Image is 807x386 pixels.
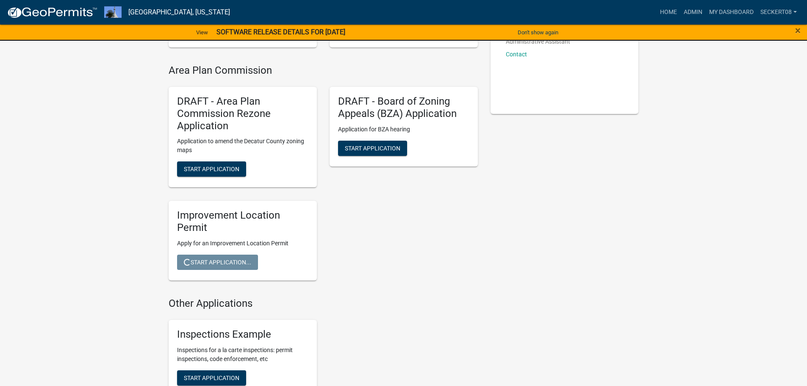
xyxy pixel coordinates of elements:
p: Application to amend the Decatur County zoning maps [177,137,308,155]
button: Start Application... [177,255,258,270]
a: View [193,25,211,39]
p: Administrative Assistant [506,39,570,44]
span: × [795,25,801,36]
span: Start Application [184,374,239,381]
h4: Area Plan Commission [169,64,478,77]
h5: Improvement Location Permit [177,209,308,234]
a: [GEOGRAPHIC_DATA], [US_STATE] [128,5,230,19]
p: Apply for an Improvement Location Permit [177,239,308,248]
a: Contact [506,51,527,58]
a: seckert08 [757,4,800,20]
a: Home [657,4,680,20]
p: Inspections for a la carte inspections: permit inspections, code enforcement, etc [177,346,308,364]
button: Don't show again [514,25,562,39]
span: Start Application [345,144,400,151]
button: Start Application [177,161,246,177]
h4: Other Applications [169,297,478,310]
span: Start Application... [184,259,251,266]
a: My Dashboard [706,4,757,20]
p: Application for BZA hearing [338,125,469,134]
button: Start Application [177,370,246,386]
button: Start Application [338,141,407,156]
span: Start Application [184,166,239,172]
a: Admin [680,4,706,20]
h5: Inspections Example [177,328,308,341]
button: Close [795,25,801,36]
h5: DRAFT - Area Plan Commission Rezone Application [177,95,308,132]
h5: DRAFT - Board of Zoning Appeals (BZA) Application [338,95,469,120]
img: Decatur County, Indiana [104,6,122,18]
strong: SOFTWARE RELEASE DETAILS FOR [DATE] [216,28,345,36]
